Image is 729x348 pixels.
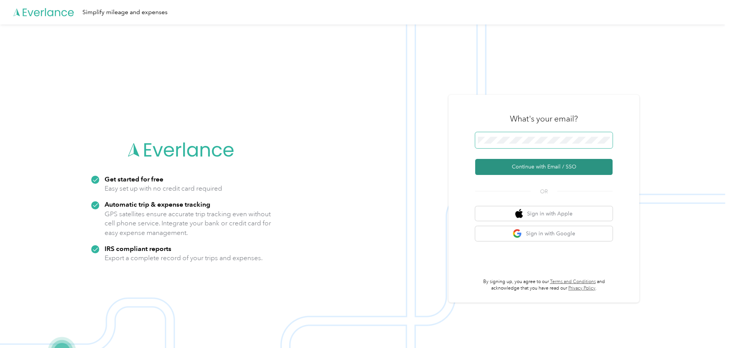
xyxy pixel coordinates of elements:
[531,188,557,196] span: OR
[513,229,522,238] img: google logo
[105,184,222,193] p: Easy set up with no credit card required
[475,159,613,175] button: Continue with Email / SSO
[475,226,613,241] button: google logoSign in with Google
[105,200,210,208] strong: Automatic trip & expense tracking
[510,113,578,124] h3: What's your email?
[475,206,613,221] button: apple logoSign in with Apple
[82,8,168,17] div: Simplify mileage and expenses
[105,175,163,183] strong: Get started for free
[105,253,263,263] p: Export a complete record of your trips and expenses.
[475,278,613,292] p: By signing up, you agree to our and acknowledge that you have read our .
[568,285,595,291] a: Privacy Policy
[105,209,271,238] p: GPS satellites ensure accurate trip tracking even without cell phone service. Integrate your bank...
[105,244,171,253] strong: IRS compliant reports
[550,279,596,285] a: Terms and Conditions
[515,209,523,219] img: apple logo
